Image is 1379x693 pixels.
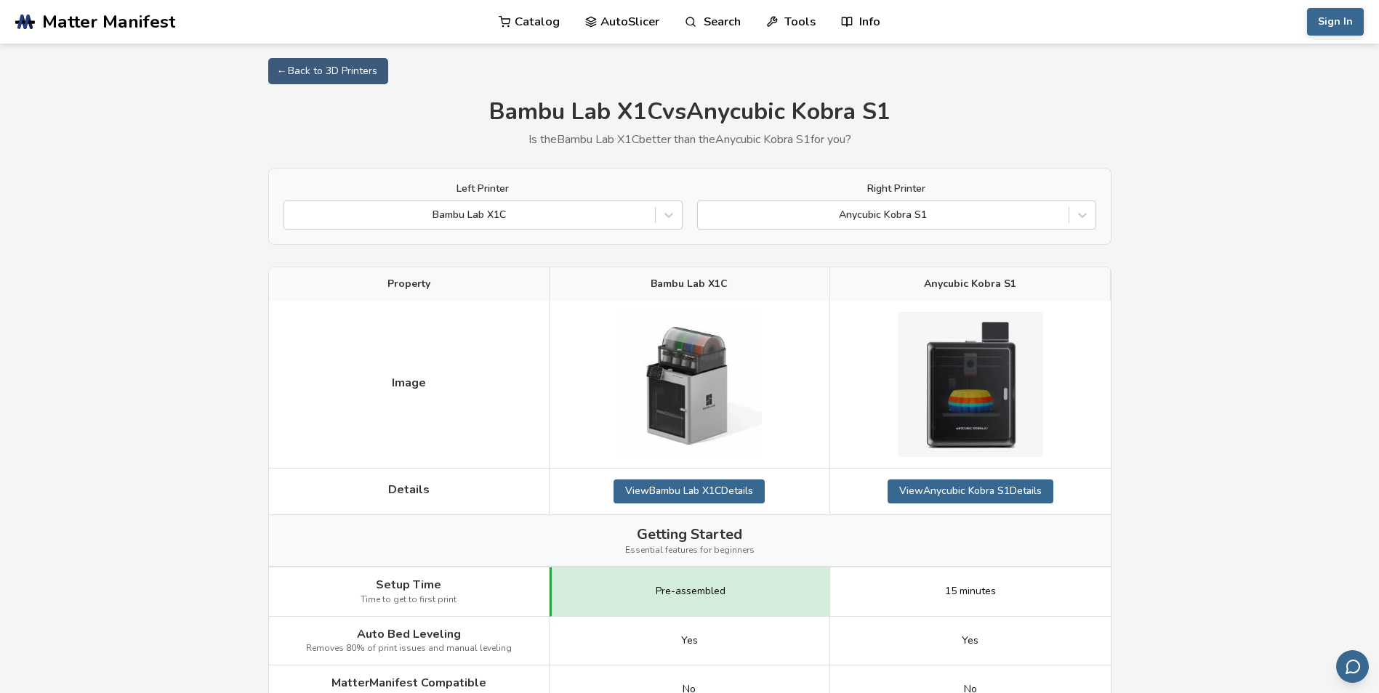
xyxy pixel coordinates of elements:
img: Anycubic Kobra S1 [898,312,1043,457]
span: Getting Started [637,526,742,543]
span: Auto Bed Leveling [357,628,461,641]
label: Right Printer [697,183,1096,195]
h1: Bambu Lab X1C vs Anycubic Kobra S1 [268,99,1111,126]
button: Send feedback via email [1336,650,1369,683]
span: Details [388,483,430,496]
span: Setup Time [376,578,441,591]
span: Matter Manifest [42,12,175,32]
span: Time to get to first print [361,595,457,605]
span: Yes [962,635,978,647]
img: Bambu Lab X1C [616,312,762,457]
input: Bambu Lab X1C [292,209,294,221]
label: Left Printer [284,183,683,195]
span: Removes 80% of print issues and manual leveling [306,644,512,654]
span: 15 minutes [945,585,996,597]
a: ViewAnycubic Kobra S1Details [888,479,1053,503]
button: Sign In [1307,8,1364,36]
span: Property [387,278,430,290]
span: Bambu Lab X1C [651,278,728,290]
span: Pre-assembled [656,585,725,597]
a: ViewBambu Lab X1CDetails [614,479,765,503]
span: MatterManifest Compatible [331,676,486,689]
a: ← Back to 3D Printers [268,58,388,84]
input: Anycubic Kobra S1 [705,209,708,221]
span: Yes [681,635,698,647]
p: Is the Bambu Lab X1C better than the Anycubic Kobra S1 for you? [268,133,1111,146]
span: Anycubic Kobra S1 [924,278,1016,290]
span: Image [392,376,426,389]
span: Essential features for beginners [625,546,755,556]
